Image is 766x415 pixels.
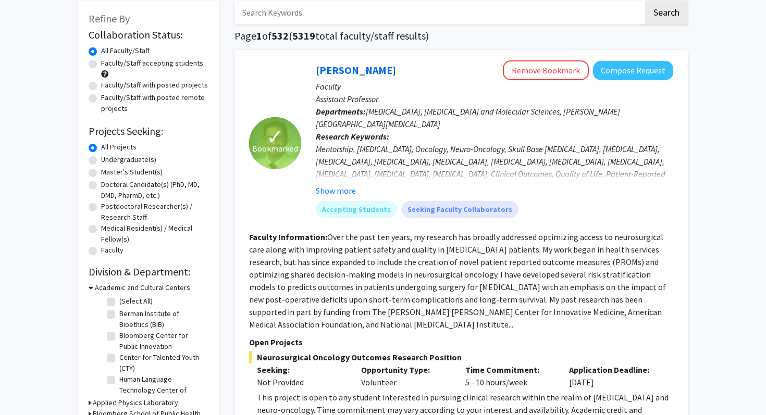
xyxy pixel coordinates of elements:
span: 5319 [292,29,315,42]
label: Doctoral Candidate(s) (PhD, MD, DMD, PharmD, etc.) [101,179,208,201]
span: 1 [256,29,262,42]
iframe: Chat [8,368,44,407]
mat-chip: Accepting Students [316,201,397,218]
a: [PERSON_NAME] [316,64,396,77]
label: Faculty/Staff with posted projects [101,80,208,91]
label: Faculty [101,245,123,256]
label: Human Language Technology Center of Excellence (HLTCOE) [119,374,206,407]
input: Search Keywords [234,1,644,24]
label: Faculty/Staff accepting students [101,58,203,69]
button: Show more [316,184,356,197]
h1: Page of ( total faculty/staff results) [234,30,688,42]
p: Faculty [316,80,673,93]
label: All Projects [101,142,137,153]
span: ✓ [266,132,284,142]
h3: Academic and Cultural Centers [95,282,190,293]
button: Remove Bookmark [503,60,589,80]
label: Center for Talented Youth (CTY) [119,352,206,374]
p: Time Commitment: [465,363,554,376]
label: Bloomberg Center for Public Innovation [119,330,206,352]
div: [DATE] [561,363,665,388]
b: Departments: [316,106,366,117]
p: Opportunity Type: [361,363,450,376]
div: Mentorship, [MEDICAL_DATA], Oncology, Neuro-Oncology, Skull Base [MEDICAL_DATA], [MEDICAL_DATA], ... [316,143,673,218]
p: Application Deadline: [569,363,658,376]
p: Assistant Professor [316,93,673,105]
label: Postdoctoral Researcher(s) / Research Staff [101,201,208,223]
h3: Applied Physics Laboratory [93,397,178,408]
label: (Select All) [119,296,153,307]
h2: Division & Department: [89,266,208,278]
h2: Projects Seeking: [89,125,208,137]
label: Faculty/Staff with posted remote projects [101,92,208,114]
h2: Collaboration Status: [89,29,208,41]
span: Refine By [89,12,130,25]
label: Medical Resident(s) / Medical Fellow(s) [101,223,208,245]
fg-read-more: Over the past ten years, my research has broadly addressed optimizing access to neurosurgical car... [249,232,666,330]
label: All Faculty/Staff [101,45,150,56]
p: Open Projects [249,336,673,348]
p: Seeking: [257,363,345,376]
mat-chip: Seeking Faculty Collaborators [401,201,518,218]
label: Berman Institute of Bioethics (BIB) [119,308,206,330]
span: 532 [271,29,289,42]
label: Master's Student(s) [101,167,163,178]
button: Compose Request to Raj Mukherjee [593,61,673,80]
div: 5 - 10 hours/week [458,363,562,388]
span: [MEDICAL_DATA], [MEDICAL_DATA] and Molecular Sciences, [PERSON_NAME][GEOGRAPHIC_DATA][MEDICAL_DATA] [316,106,620,129]
div: Volunteer [353,363,458,388]
div: Not Provided [257,376,345,388]
button: Search [645,1,688,24]
b: Research Keywords: [316,131,389,142]
label: Undergraduate(s) [101,154,156,165]
b: Faculty Information: [249,232,327,242]
span: Bookmarked [252,142,298,155]
span: Neurosurgical Oncology Outcomes Research Position [249,351,673,363]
